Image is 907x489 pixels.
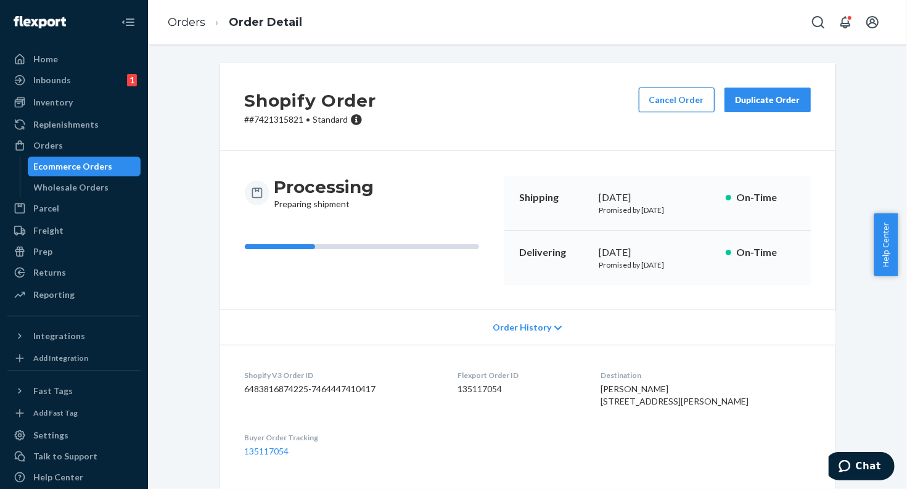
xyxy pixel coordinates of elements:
[33,139,63,152] div: Orders
[33,96,73,109] div: Inventory
[735,94,800,106] div: Duplicate Order
[833,10,858,35] button: Open notifications
[229,15,302,29] a: Order Detail
[34,160,113,173] div: Ecommerce Orders
[245,446,289,456] a: 135117054
[519,245,589,260] p: Delivering
[274,176,374,198] h3: Processing
[33,471,83,483] div: Help Center
[736,245,796,260] p: On-Time
[7,242,141,261] a: Prep
[245,88,376,113] h2: Shopify Order
[7,326,141,346] button: Integrations
[7,70,141,90] a: Inbounds1
[33,53,58,65] div: Home
[458,370,581,380] dt: Flexport Order ID
[33,385,73,397] div: Fast Tags
[7,425,141,445] a: Settings
[639,88,715,112] button: Cancel Order
[7,115,141,134] a: Replenishments
[33,353,88,363] div: Add Integration
[7,351,141,366] a: Add Integration
[33,202,59,215] div: Parcel
[7,199,141,218] a: Parcel
[493,321,551,334] span: Order History
[519,191,589,205] p: Shipping
[599,245,716,260] div: [DATE]
[7,285,141,305] a: Reporting
[806,10,831,35] button: Open Search Box
[33,74,71,86] div: Inbounds
[28,178,141,197] a: Wholesale Orders
[599,260,716,270] p: Promised by [DATE]
[7,446,141,466] button: Talk to Support
[116,10,141,35] button: Close Navigation
[7,406,141,421] a: Add Fast Tag
[458,383,581,395] dd: 135117054
[7,467,141,487] a: Help Center
[168,15,205,29] a: Orders
[33,429,68,442] div: Settings
[274,176,374,210] div: Preparing shipment
[158,4,312,41] ol: breadcrumbs
[599,205,716,215] p: Promised by [DATE]
[860,10,885,35] button: Open account menu
[874,213,898,276] button: Help Center
[7,263,141,282] a: Returns
[601,384,749,406] span: [PERSON_NAME] [STREET_ADDRESS][PERSON_NAME]
[33,118,99,131] div: Replenishments
[33,289,75,301] div: Reporting
[601,370,811,380] dt: Destination
[245,383,438,395] dd: 6483816874225-7464447410417
[245,432,438,443] dt: Buyer Order Tracking
[7,221,141,240] a: Freight
[245,113,376,126] p: # #7421315821
[33,408,78,418] div: Add Fast Tag
[724,88,811,112] button: Duplicate Order
[7,381,141,401] button: Fast Tags
[34,181,109,194] div: Wholesale Orders
[599,191,716,205] div: [DATE]
[829,452,895,483] iframe: Opens a widget where you can chat to one of our agents
[127,74,137,86] div: 1
[7,92,141,112] a: Inventory
[313,114,348,125] span: Standard
[7,49,141,69] a: Home
[33,266,66,279] div: Returns
[7,136,141,155] a: Orders
[245,370,438,380] dt: Shopify V3 Order ID
[306,114,311,125] span: •
[33,450,97,462] div: Talk to Support
[736,191,796,205] p: On-Time
[28,157,141,176] a: Ecommerce Orders
[33,245,52,258] div: Prep
[33,330,85,342] div: Integrations
[14,16,66,28] img: Flexport logo
[33,224,64,237] div: Freight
